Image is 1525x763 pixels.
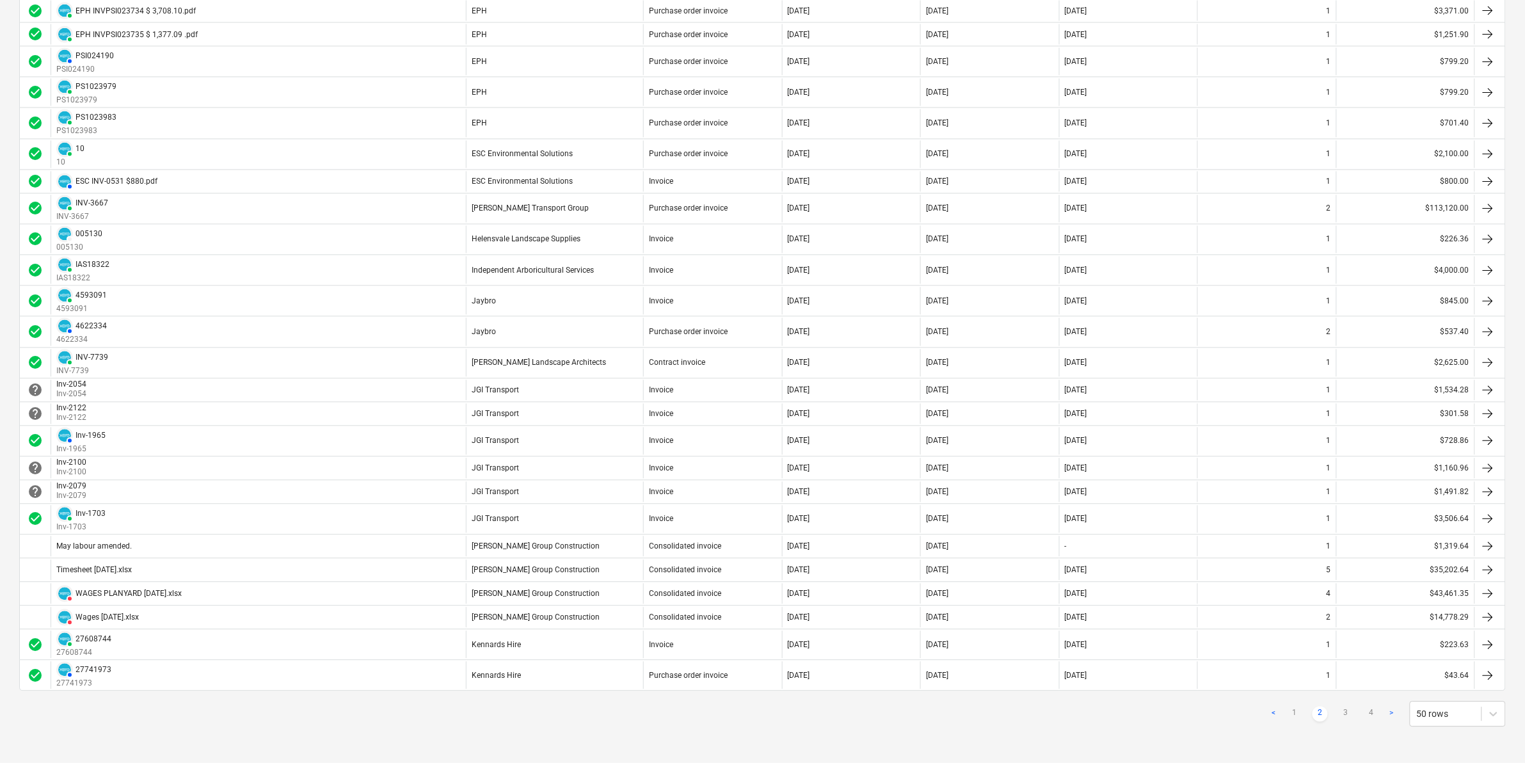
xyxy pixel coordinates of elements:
div: - [1065,542,1067,551]
div: Purchase order invoice [649,150,728,159]
div: $14,778.29 [1336,607,1474,628]
div: 1 [1327,410,1331,419]
div: Invoice has been synced with Xero and its status is currently PAID [56,349,73,366]
div: Invoice [649,410,673,419]
div: $1,160.96 [1336,458,1474,479]
div: [DATE] [788,590,810,598]
div: Invoice was approved [28,27,43,42]
p: Inv-1703 [56,522,106,533]
div: Invoice is waiting for an approval [28,461,43,476]
div: [DATE] [926,58,948,67]
div: [DATE] [926,266,948,275]
div: [DATE] [926,88,948,97]
div: $1,534.28 [1336,380,1474,401]
img: xero.svg [58,289,71,302]
div: ESC INV-0531 $880.pdf [76,177,157,186]
div: [DATE] [1065,613,1087,622]
span: check_circle [28,638,43,653]
div: JGI Transport [472,464,519,473]
div: PSI024190 [76,52,114,61]
div: Invoice was approved [28,147,43,162]
div: [DATE] [1065,235,1087,244]
div: Invoice [649,515,673,524]
span: check_circle [28,201,43,216]
div: Invoice is waiting for an approval [28,383,43,398]
div: [DATE] [926,235,948,244]
div: Invoice has been synced with Xero and its status is currently DRAFT [56,226,73,243]
img: xero.svg [58,320,71,333]
div: 1 [1327,542,1331,551]
div: $845.00 [1336,287,1474,315]
div: 1 [1327,88,1331,97]
div: Invoice is waiting for an approval [28,406,43,422]
p: INV-7739 [56,366,108,377]
div: JGI Transport [472,410,519,419]
div: Purchase order invoice [649,671,728,680]
div: Inv-1965 [76,431,106,440]
div: 1 [1327,297,1331,306]
div: [DATE] [788,58,810,67]
div: [DATE] [788,150,810,159]
div: Consolidated invoice [649,613,721,622]
p: 005130 [56,243,102,253]
div: Invoice [649,386,673,395]
div: INV-3667 [76,199,108,208]
div: Jaybro [472,328,496,337]
div: EPH [472,30,487,39]
span: help [28,461,43,476]
div: [DATE] [926,464,948,473]
p: 4593091 [56,304,107,315]
div: $2,625.00 [1336,349,1474,377]
div: [DATE] [1065,515,1087,524]
div: [DATE] [926,590,948,598]
div: EPH INVPSI023734 $ 3,708.10.pdf [76,6,196,15]
div: Purchase order invoice [649,58,728,67]
div: [DATE] [926,6,948,15]
div: $3,371.00 [1336,1,1474,21]
div: Consolidated invoice [649,542,721,551]
div: [DATE] [1065,464,1087,473]
span: check_circle [28,27,43,42]
div: $799.20 [1336,48,1474,76]
img: xero.svg [58,50,71,63]
div: 1 [1327,30,1331,39]
div: [PERSON_NAME] Group Construction [472,590,600,598]
div: [DATE] [1065,358,1087,367]
div: Wages [DATE].xlsx [76,613,139,622]
p: INV-3667 [56,212,108,223]
span: check_circle [28,174,43,189]
img: xero.svg [58,588,71,600]
div: [DATE] [1065,88,1087,97]
img: xero.svg [58,664,71,677]
div: 1 [1327,386,1331,395]
div: Invoice has been synced with Xero and its status is currently PAID [56,3,73,19]
div: $728.86 [1336,428,1474,455]
div: Invoice [649,177,673,186]
div: Invoice [649,235,673,244]
div: Purchase order invoice [649,88,728,97]
img: xero.svg [58,351,71,364]
div: 1 [1327,58,1331,67]
div: 1 [1327,437,1331,446]
div: $3,506.64 [1336,506,1474,533]
div: [DATE] [926,297,948,306]
div: Timesheet [DATE].xlsx [56,566,132,575]
div: [DATE] [788,613,810,622]
div: PS1023983 [76,113,116,122]
div: Invoice [649,488,673,497]
div: Invoice has been synced with Xero and its status is currently DELETED [56,609,73,626]
div: 1 [1327,641,1331,650]
div: [DATE] [788,119,810,128]
div: [DATE] [1065,266,1087,275]
div: [DATE] [788,6,810,15]
div: Kennards Hire [472,671,521,680]
div: [DATE] [788,437,810,446]
p: 4622334 [56,335,107,346]
div: Invoice was approved [28,325,43,340]
div: [DATE] [1065,566,1087,575]
div: [DATE] [926,613,948,622]
div: Purchase order invoice [649,119,728,128]
div: [DATE] [926,386,948,395]
div: Invoice has been synced with Xero and its status is currently PAID [56,109,73,126]
div: IAS18322 [76,261,109,269]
